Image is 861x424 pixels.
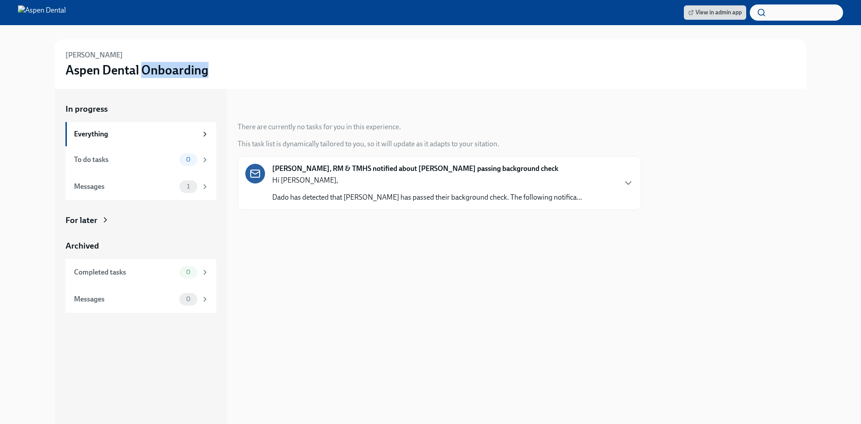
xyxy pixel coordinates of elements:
div: Messages [74,182,176,192]
a: Messages1 [65,173,216,200]
div: Everything [74,129,197,139]
div: This task list is dynamically tailored to you, so it will update as it adapts to your sitation. [238,139,499,149]
a: In progress [65,103,216,115]
a: To do tasks0 [65,146,216,173]
div: For later [65,214,97,226]
span: 0 [181,296,196,302]
span: 1 [182,183,195,190]
a: For later [65,214,216,226]
a: View in admin app [684,5,746,20]
a: Messages0 [65,286,216,313]
h6: [PERSON_NAME] [65,50,123,60]
a: Archived [65,240,216,252]
h3: Aspen Dental Onboarding [65,62,209,78]
div: In progress [238,103,280,115]
div: There are currently no tasks for you in this experience. [238,122,401,132]
strong: [PERSON_NAME], RM & TMHS notified about [PERSON_NAME] passing background check [272,164,558,174]
p: Dado has detected that [PERSON_NAME] has passed their background check. The following notifica... [272,192,582,202]
span: 0 [181,269,196,275]
p: Hi [PERSON_NAME], [272,175,582,185]
a: Everything [65,122,216,146]
a: Completed tasks0 [65,259,216,286]
span: 0 [181,156,196,163]
span: View in admin app [688,8,742,17]
div: Completed tasks [74,267,176,277]
div: To do tasks [74,155,176,165]
div: Messages [74,294,176,304]
img: Aspen Dental [18,5,66,20]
